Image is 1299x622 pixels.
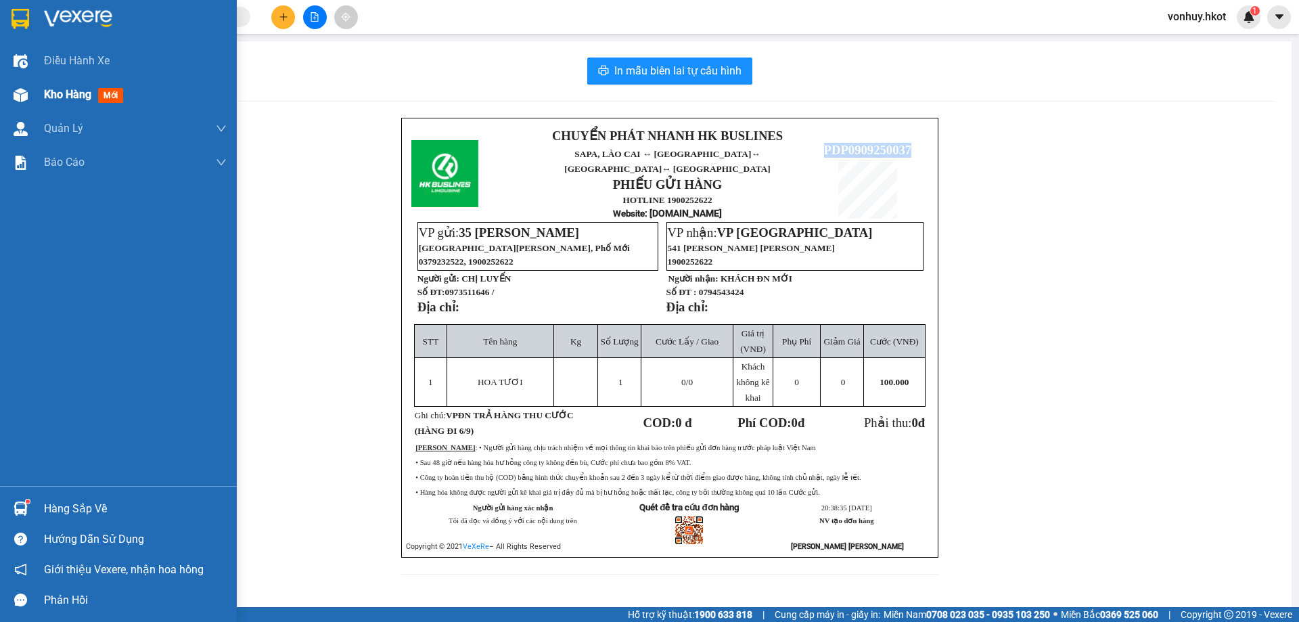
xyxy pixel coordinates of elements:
[622,195,712,205] strong: HOTLINE 1900252622
[42,58,148,100] span: SAPA, LÀO CAI ↔ [GEOGRAPHIC_DATA]
[1252,6,1257,16] span: 1
[694,609,752,620] strong: 1900 633 818
[415,410,574,436] span: Ghi chú:
[791,542,904,551] strong: [PERSON_NAME] [PERSON_NAME]
[473,504,553,512] strong: Người gửi hàng xác nhận
[1250,6,1260,16] sup: 1
[668,257,713,267] span: 1900252622
[918,416,925,430] span: đ
[668,243,835,253] span: 541 [PERSON_NAME] [PERSON_NAME]
[459,225,579,240] span: 35 [PERSON_NAME]
[12,9,29,29] img: logo-vxr
[564,149,770,174] span: SAPA, LÀO CAI ↔ [GEOGRAPHIC_DATA]
[737,416,804,430] strong: Phí COD: đ
[613,208,645,219] span: Website
[310,12,319,22] span: file-add
[279,12,288,22] span: plus
[483,336,517,347] span: Tên hàng
[417,273,459,284] strong: Người gửi:
[666,287,697,297] strong: Số ĐT :
[428,377,433,387] span: 1
[762,607,765,622] span: |
[681,377,693,387] span: /0
[1168,607,1170,622] span: |
[1224,610,1233,619] span: copyright
[26,499,30,504] sup: 1
[417,287,495,297] strong: Số ĐT:
[824,143,912,157] span: PDP0909250037
[419,225,579,240] span: VP gửi:
[44,499,227,519] div: Hàng sắp về
[478,377,523,387] span: HOA TƯƠI
[668,225,873,240] span: VP nhận:
[449,517,577,525] span: Tôi đã đọc và đồng ý với các nội dung trên
[614,62,742,79] span: In mẫu biên lai tự cấu hình
[1061,607,1158,622] span: Miền Bắc
[675,416,691,430] span: 0 đ
[880,377,909,387] span: 100.000
[14,533,27,546] span: question-circle
[656,336,719,347] span: Cước Lấy / Giao
[14,594,27,606] span: message
[864,416,925,430] span: Phải thu:
[884,607,1050,622] span: Miền Nam
[1157,8,1237,25] span: vonhuy.hkot
[736,361,769,403] span: Khách không kê khai
[681,377,686,387] span: 0
[823,336,860,347] span: Giảm Giá
[419,257,514,267] span: 0379232522, 1900252622
[792,416,798,430] span: 0
[44,52,110,69] span: Điều hành xe
[445,287,494,297] span: 0973511646 /
[44,120,83,137] span: Quản Lý
[98,88,123,103] span: mới
[587,58,752,85] button: printerIn mẫu biên lai tự cấu hình
[415,444,475,451] strong: [PERSON_NAME]
[415,410,574,436] span: VPĐN TRẢ HÀNG THU CƯỚC (HÀNG ĐI 6/9)
[870,336,919,347] span: Cước (VNĐ)
[415,444,815,451] span: : • Người gửi hàng chịu trách nhiệm về mọi thông tin khai báo trên phiếu gửi đơn hàng trước pháp ...
[643,416,692,430] strong: COD:
[601,336,639,347] span: Số Lượng
[216,157,227,168] span: down
[411,140,478,207] img: logo
[699,287,744,297] span: 0794543424
[717,225,873,240] span: VP [GEOGRAPHIC_DATA]
[419,243,630,253] span: [GEOGRAPHIC_DATA][PERSON_NAME], Phố Mới
[911,416,917,430] span: 0
[668,273,719,284] strong: Người nhận:
[564,149,770,174] span: ↔ [GEOGRAPHIC_DATA]
[415,474,861,481] span: • Công ty hoàn tiền thu hộ (COD) bằng hình thức chuyển khoản sau 2 đến 3 ngày kể từ thời điểm gia...
[819,517,873,525] strong: NV tạo đơn hàng
[782,336,811,347] span: Phụ Phí
[666,300,708,314] strong: Địa chỉ:
[47,79,149,100] span: ↔ [GEOGRAPHIC_DATA]
[461,273,511,284] span: CHỊ LUYẾN
[303,5,327,29] button: file-add
[1053,612,1057,617] span: ⚪️
[1267,5,1291,29] button: caret-down
[14,122,28,136] img: warehouse-icon
[1273,11,1285,23] span: caret-down
[406,542,561,551] span: Copyright © 2021 – All Rights Reserved
[42,68,148,100] span: ↔ [GEOGRAPHIC_DATA]
[417,300,459,314] strong: Địa chỉ:
[44,88,91,101] span: Kho hàng
[794,377,799,387] span: 0
[613,208,722,219] strong: : [DOMAIN_NAME]
[740,328,766,354] span: Giá trị (VNĐ)
[639,502,739,512] strong: Quét để tra cứu đơn hàng
[552,129,783,143] strong: CHUYỂN PHÁT NHANH HK BUSLINES
[14,88,28,102] img: warehouse-icon
[49,11,141,55] strong: CHUYỂN PHÁT NHANH HK BUSLINES
[463,542,489,551] a: VeXeRe
[14,156,28,170] img: solution-icon
[598,65,609,78] span: printer
[14,563,27,576] span: notification
[570,336,581,347] span: Kg
[613,177,723,192] strong: PHIẾU GỬI HÀNG
[271,5,295,29] button: plus
[44,529,227,550] div: Hướng dẫn sử dụng
[926,609,1050,620] strong: 0708 023 035 - 0935 103 250
[423,336,439,347] span: STT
